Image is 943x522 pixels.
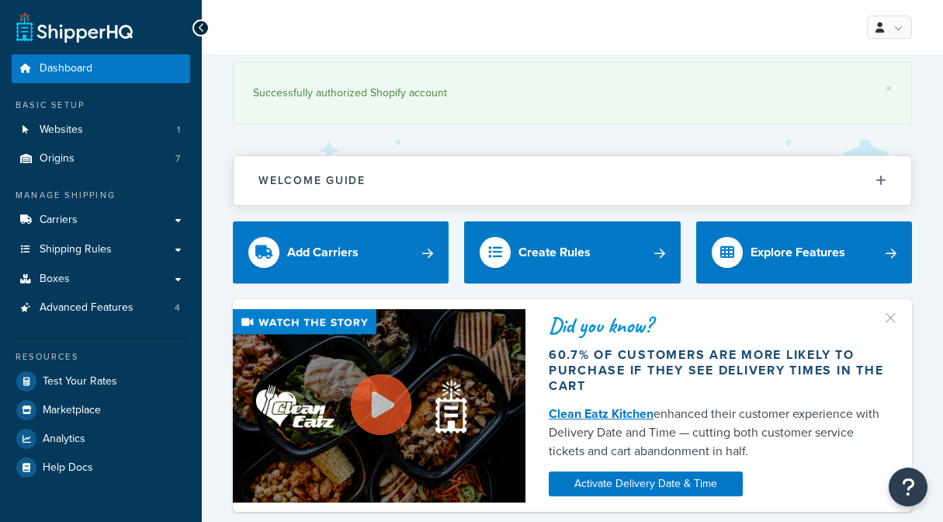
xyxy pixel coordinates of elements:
[175,152,180,165] span: 7
[40,152,75,165] span: Origins
[233,221,449,284] a: Add Carriers
[549,315,889,336] div: Did you know?
[518,242,591,263] div: Create Rules
[549,405,889,461] div: enhanced their customer experience with Delivery Date and Time — cutting both customer service ti...
[886,82,892,95] a: ×
[549,472,743,496] a: Activate Delivery Date & Time
[12,425,190,453] a: Analytics
[175,301,180,315] span: 4
[234,156,911,205] button: Welcome Guide
[549,405,654,423] a: Clean Eatz Kitchen
[12,144,190,173] a: Origins7
[12,367,190,395] a: Test Your Rates
[12,99,190,112] div: Basic Setup
[889,468,927,506] button: Open Resource Center
[43,404,101,417] span: Marketplace
[43,433,85,446] span: Analytics
[40,214,78,227] span: Carriers
[40,273,70,286] span: Boxes
[43,375,117,388] span: Test Your Rates
[696,221,912,284] a: Explore Features
[12,189,190,202] div: Manage Shipping
[12,350,190,364] div: Resources
[464,221,680,284] a: Create Rules
[549,347,889,394] div: 60.7% of customers are more likely to purchase if they see delivery times in the cart
[258,175,366,186] h2: Welcome Guide
[12,454,190,482] a: Help Docs
[751,242,845,263] div: Explore Features
[12,235,190,264] a: Shipping Rules
[40,62,92,75] span: Dashboard
[253,82,892,104] div: Successfully authorized Shopify account
[12,54,190,83] a: Dashboard
[12,396,190,424] a: Marketplace
[40,301,133,315] span: Advanced Features
[12,144,190,173] li: Origins
[12,116,190,144] li: Websites
[12,265,190,294] a: Boxes
[40,243,112,256] span: Shipping Rules
[12,116,190,144] a: Websites1
[287,242,359,263] div: Add Carriers
[233,309,525,502] img: Video thumbnail
[12,294,190,322] a: Advanced Features4
[40,124,83,137] span: Websites
[12,206,190,235] a: Carriers
[43,461,93,475] span: Help Docs
[12,294,190,322] li: Advanced Features
[177,124,180,137] span: 1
